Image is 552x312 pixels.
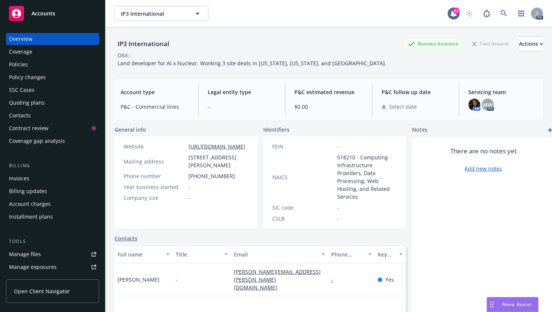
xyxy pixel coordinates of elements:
[32,10,55,16] span: Accounts
[519,36,543,51] button: Actions
[404,39,462,48] div: Business Insurance
[412,126,427,135] span: Notes
[382,88,450,96] span: P&C follow up date
[337,142,339,150] span: -
[6,172,99,184] a: Invoices
[502,301,532,307] span: Nova Assist
[115,6,208,21] button: IP3 International
[115,39,172,49] div: IP3 International
[208,103,276,111] span: -
[9,211,53,223] div: Installment plans
[337,153,397,201] span: 518210 - Computing Infrastructure Providers, Data Processing, Web Hosting, and Related Services
[9,109,31,121] div: Contacts
[389,103,417,111] span: Select date
[487,297,496,312] div: Drag to move
[234,268,321,291] a: [PERSON_NAME][EMAIL_ADDRESS][PERSON_NAME][DOMAIN_NAME]
[6,84,99,96] a: SSC Cases
[6,162,99,169] div: Billing
[234,250,317,258] div: Email
[189,172,235,180] span: [PHONE_NUMBER]
[6,185,99,197] a: Billing updates
[124,172,186,180] div: Phone number
[121,103,189,111] span: P&C - Commercial lines
[118,60,386,67] span: Land developer for AI x Nuclear. Working 3 site deals in [US_STATE], [US_STATE], and [GEOGRAPHIC_...
[514,6,529,21] a: Switch app
[9,135,65,147] div: Coverage gap analysis
[6,46,99,58] a: Coverage
[272,173,334,181] div: NAICS
[9,261,57,273] div: Manage exposures
[124,157,186,165] div: Mailing address
[378,250,395,258] div: Key contact
[294,103,363,111] span: $0.00
[9,97,45,109] div: Quoting plans
[6,238,99,245] div: Tools
[294,88,363,96] span: P&C estimated revenue
[176,250,220,258] div: Title
[465,165,502,172] a: Add new notes
[6,58,99,70] a: Policies
[385,276,394,283] span: Yes
[9,84,35,96] div: SSC Cases
[6,248,99,260] a: Manage files
[9,185,47,197] div: Billing updates
[118,250,161,258] div: Full name
[453,7,460,14] div: 32
[208,88,276,96] span: Legal entity type
[337,214,339,222] span: -
[115,245,173,263] button: Full name
[6,261,99,273] a: Manage exposures
[173,245,231,263] button: Title
[6,71,99,83] a: Policy changes
[6,33,99,45] a: Overview
[462,6,477,21] a: Start snowing
[118,51,131,59] div: DBA: -
[483,101,493,109] span: MW
[189,153,248,169] span: [STREET_ADDRESS][PERSON_NAME]
[9,122,48,134] div: Contract review
[479,6,494,21] a: Report a Bug
[9,198,51,210] div: Account charges
[189,143,245,150] a: [URL][DOMAIN_NAME]
[519,37,543,51] div: Actions
[9,58,28,70] div: Policies
[6,198,99,210] a: Account charges
[121,10,186,18] span: IP3 International
[272,214,334,222] div: CSLB
[115,234,137,242] a: Contacts
[263,126,290,133] span: Identifiers
[189,194,190,202] span: -
[487,297,538,312] button: Nova Assist
[124,194,186,202] div: Company size
[14,287,70,295] span: Open Client Navigator
[176,276,178,283] span: -
[468,99,480,111] img: photo
[6,122,99,134] a: Contract review
[9,46,32,58] div: Coverage
[331,250,363,258] div: Phone number
[468,39,513,48] div: Total Rewards
[115,126,146,133] span: General info
[6,211,99,223] a: Installment plans
[9,248,41,260] div: Manage files
[328,245,375,263] button: Phone number
[6,109,99,121] a: Contacts
[9,33,32,45] div: Overview
[9,71,46,83] div: Policy changes
[331,276,339,283] a: -
[468,88,537,96] span: Servicing team
[6,135,99,147] a: Coverage gap analysis
[272,142,334,150] div: FEIN
[124,183,186,191] div: Year business started
[231,245,328,263] button: Email
[496,6,511,21] a: Search
[189,183,190,191] span: -
[121,88,189,96] span: Account type
[450,147,517,156] span: There are no notes yet
[124,142,186,150] div: Website
[118,276,160,283] span: [PERSON_NAME]
[6,3,99,24] a: Accounts
[375,245,406,263] button: Key contact
[272,204,334,211] div: SIC code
